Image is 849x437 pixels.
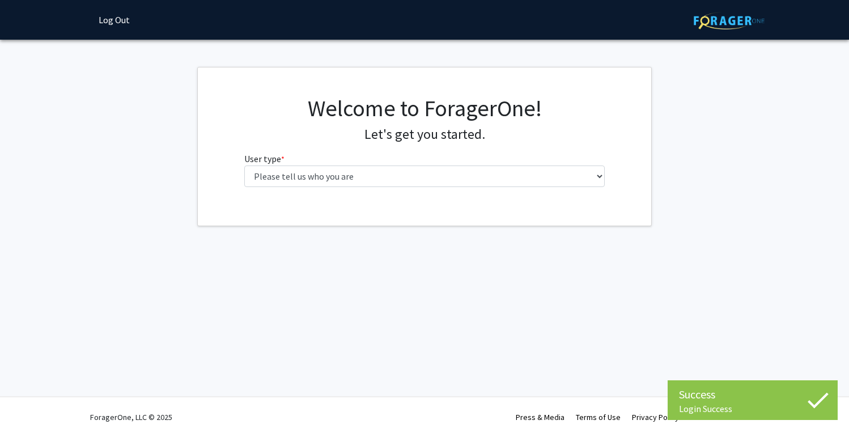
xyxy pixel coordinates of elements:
h4: Let's get you started. [244,126,605,143]
label: User type [244,152,285,166]
img: ForagerOne Logo [694,12,765,29]
a: Terms of Use [576,412,621,422]
a: Privacy Policy [632,412,679,422]
h1: Welcome to ForagerOne! [244,95,605,122]
a: Press & Media [516,412,564,422]
div: Success [679,386,826,403]
div: Login Success [679,403,826,414]
div: ForagerOne, LLC © 2025 [90,397,172,437]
